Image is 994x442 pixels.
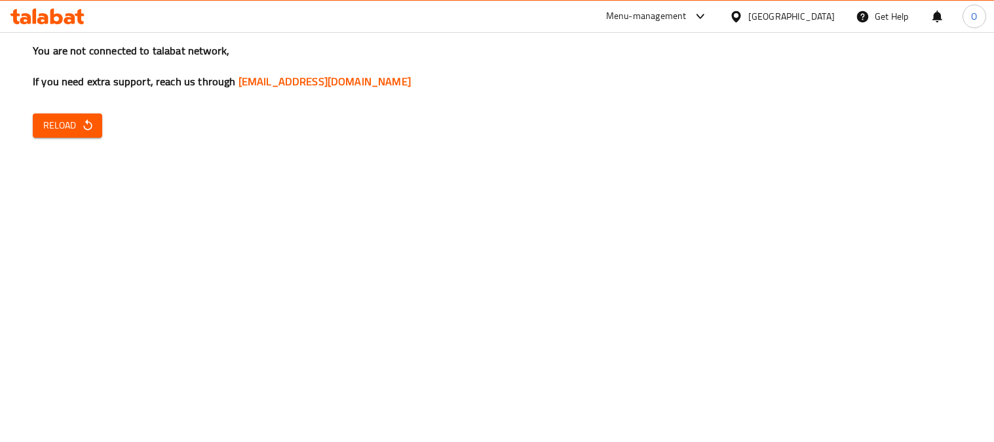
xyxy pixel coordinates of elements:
div: Menu-management [606,9,687,24]
span: O [971,9,977,24]
div: [GEOGRAPHIC_DATA] [748,9,835,24]
a: [EMAIL_ADDRESS][DOMAIN_NAME] [239,71,411,91]
span: Reload [43,117,92,134]
button: Reload [33,113,102,138]
h3: You are not connected to talabat network, If you need extra support, reach us through [33,43,961,89]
